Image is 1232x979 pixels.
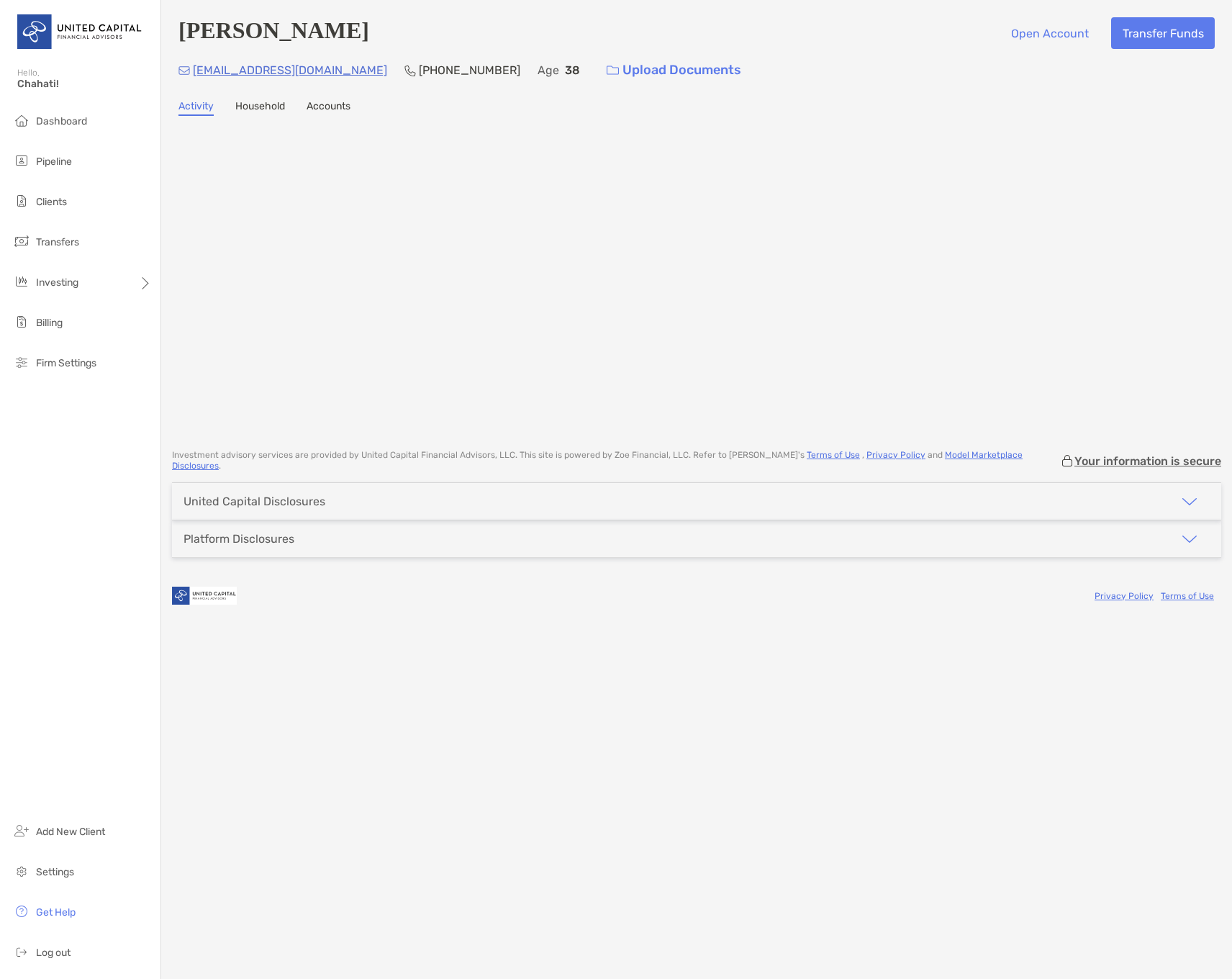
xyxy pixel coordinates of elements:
[13,903,30,920] img: get-help icon
[13,353,30,371] img: firm-settings icon
[36,906,76,919] span: Get Help
[13,862,30,880] img: settings icon
[13,152,30,169] img: pipeline icon
[36,826,105,838] span: Add New Client
[1181,493,1198,510] img: icon arrow
[36,866,74,878] span: Settings
[36,357,96,369] span: Firm Settings
[36,236,79,248] span: Transfers
[1000,17,1100,49] button: Open Account
[1074,454,1221,468] p: Your information is secure
[172,450,1023,471] a: Model Marketplace Disclosures
[1095,591,1154,601] a: Privacy Policy
[36,947,71,959] span: Log out
[36,196,67,208] span: Clients
[13,943,30,960] img: logout icon
[404,65,416,76] img: Phone Icon
[13,273,30,290] img: investing icon
[866,450,925,460] a: Privacy Policy
[184,532,294,546] div: Platform Disclosures
[597,55,751,86] a: Upload Documents
[178,100,214,116] a: Activity
[807,450,860,460] a: Terms of Use
[1111,17,1215,49] button: Transfer Funds
[13,112,30,129] img: dashboard icon
[172,450,1060,472] p: Investment advisory services are provided by United Capital Financial Advisors, LLC . This site i...
[538,61,559,79] p: Age
[13,313,30,330] img: billing icon
[193,61,387,79] p: [EMAIL_ADDRESS][DOMAIN_NAME]
[13,233,30,250] img: transfers icon
[1181,531,1198,548] img: icon arrow
[307,100,350,116] a: Accounts
[565,61,580,79] p: 38
[36,115,87,127] span: Dashboard
[178,66,190,75] img: Email Icon
[607,66,619,76] img: button icon
[13,822,30,839] img: add_new_client icon
[178,17,369,49] h4: [PERSON_NAME]
[17,6,143,58] img: United Capital Logo
[419,61,520,79] p: [PHONE_NUMBER]
[36,276,78,289] span: Investing
[36,155,72,168] span: Pipeline
[235,100,285,116] a: Household
[172,579,237,612] img: company logo
[1161,591,1214,601] a: Terms of Use
[36,317,63,329] span: Billing
[17,78,152,90] span: Chahati!
[184,495,325,508] div: United Capital Disclosures
[13,192,30,209] img: clients icon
